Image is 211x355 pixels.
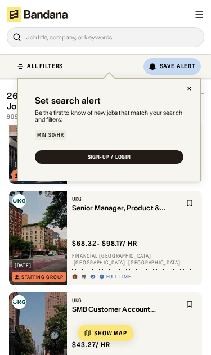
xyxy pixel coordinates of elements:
[72,196,181,203] div: UKG
[12,295,26,309] img: UKG logo
[72,305,181,313] div: SMB Customer Account Manager
[27,63,63,69] div: ALL FILTERS
[72,239,137,248] div: $ 68.32 - $98.17 / hr
[35,95,101,105] div: Set search alert
[15,263,31,268] div: [DATE]
[88,154,131,159] div: SIGN-UP / LOGIN
[106,273,131,280] div: Full-time
[7,7,68,22] img: Bandana logotype
[7,91,89,111] div: 26.3K Verified Jobs
[37,132,64,137] div: Min $0/hr
[72,340,110,349] div: $ 43.27 / hr
[35,109,183,123] div: Be the first to know of new jobs that match your search and filters:
[7,113,204,121] div: 909,534 matching jobs on [DOMAIN_NAME]
[12,194,26,208] img: UKG logo
[72,204,181,212] div: Senior Manager, Product & Engineering - Gainsight
[160,62,196,70] div: Save Alert
[72,297,181,304] div: UKG
[15,161,31,167] div: [DATE]
[21,275,64,280] div: Staffing Group
[94,330,127,336] div: Show Map
[26,34,199,41] div: Job title, company, or keywords
[72,253,197,266] div: Financial [GEOGRAPHIC_DATA] · [GEOGRAPHIC_DATA] · [GEOGRAPHIC_DATA]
